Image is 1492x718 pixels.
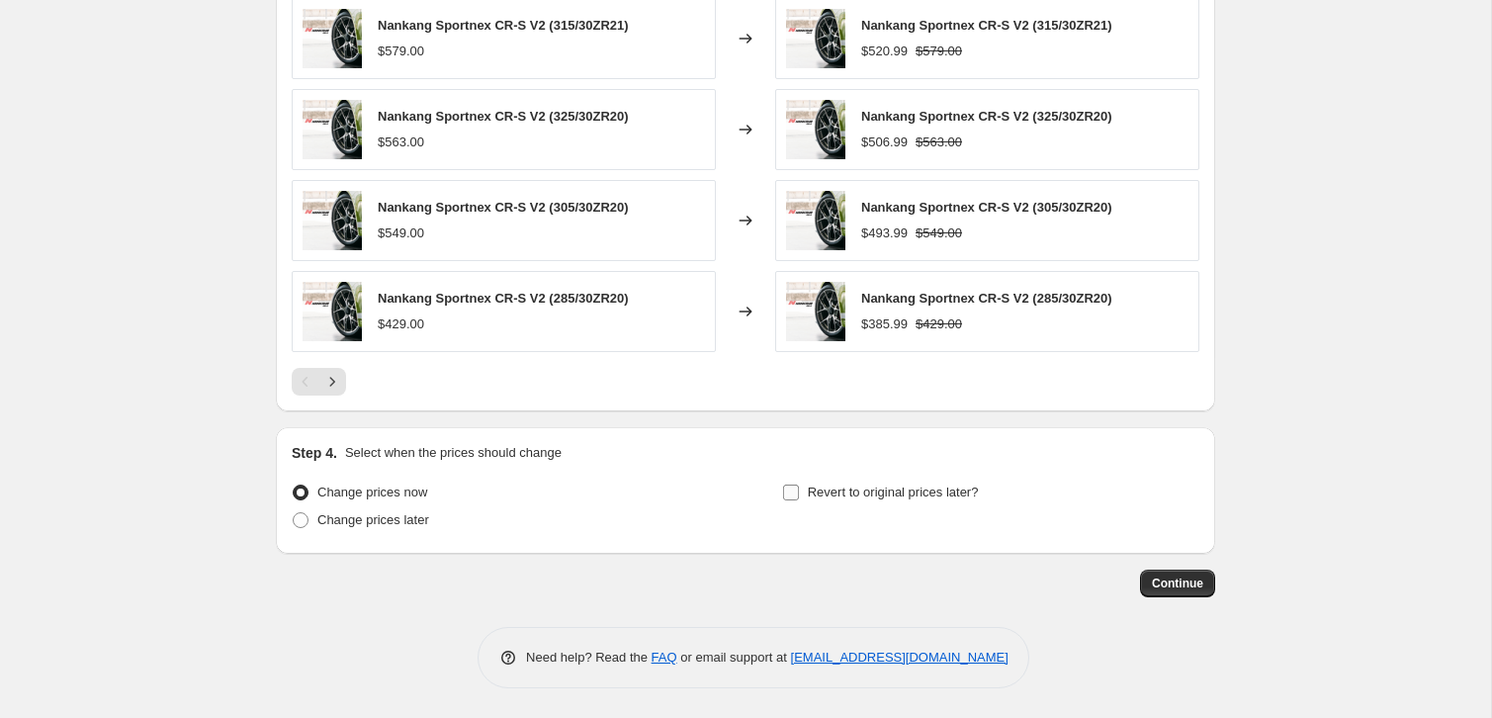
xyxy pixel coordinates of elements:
span: Nankang Sportnex CR-S V2 (315/30ZR21) [378,18,629,33]
img: CRSV2_2_80x.png [303,100,362,159]
span: Continue [1152,576,1203,591]
h2: Step 4. [292,443,337,463]
span: Revert to original prices later? [808,485,979,499]
strike: $429.00 [916,314,962,334]
img: CRSV2_2_80x.png [303,191,362,250]
span: Nankang Sportnex CR-S V2 (305/30ZR20) [378,200,629,215]
img: CRSV2_2_80x.png [786,9,845,68]
p: Select when the prices should change [345,443,562,463]
span: Need help? Read the [526,650,652,665]
button: Next [318,368,346,396]
span: Nankang Sportnex CR-S V2 (285/30ZR20) [378,291,629,306]
div: $520.99 [861,42,908,61]
span: Nankang Sportnex CR-S V2 (325/30ZR20) [378,109,629,124]
span: Change prices now [317,485,427,499]
a: [EMAIL_ADDRESS][DOMAIN_NAME] [791,650,1009,665]
img: CRSV2_2_80x.png [303,9,362,68]
a: FAQ [652,650,677,665]
img: CRSV2_2_80x.png [786,100,845,159]
nav: Pagination [292,368,346,396]
span: Nankang Sportnex CR-S V2 (315/30ZR21) [861,18,1112,33]
div: $385.99 [861,314,908,334]
strike: $549.00 [916,224,962,243]
img: CRSV2_2_80x.png [303,282,362,341]
strike: $579.00 [916,42,962,61]
span: Change prices later [317,512,429,527]
strike: $563.00 [916,133,962,152]
span: Nankang Sportnex CR-S V2 (325/30ZR20) [861,109,1112,124]
div: $429.00 [378,314,424,334]
div: $563.00 [378,133,424,152]
div: $579.00 [378,42,424,61]
div: $549.00 [378,224,424,243]
img: CRSV2_2_80x.png [786,282,845,341]
div: $506.99 [861,133,908,152]
div: $493.99 [861,224,908,243]
img: CRSV2_2_80x.png [786,191,845,250]
span: or email support at [677,650,791,665]
span: Nankang Sportnex CR-S V2 (285/30ZR20) [861,291,1112,306]
button: Continue [1140,570,1215,597]
span: Nankang Sportnex CR-S V2 (305/30ZR20) [861,200,1112,215]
